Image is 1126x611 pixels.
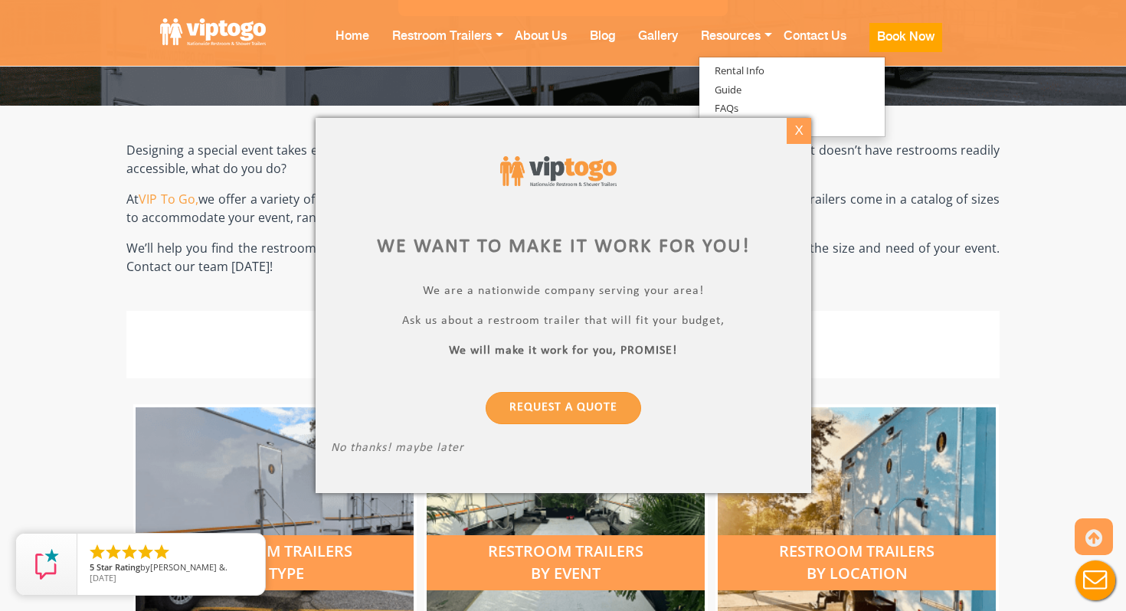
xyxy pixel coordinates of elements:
[150,561,227,573] span: [PERSON_NAME] &.
[331,441,796,459] p: No thanks! maybe later
[97,561,140,573] span: Star Rating
[331,233,796,261] div: We want to make it work for you!
[90,572,116,583] span: [DATE]
[90,561,94,573] span: 5
[31,549,62,580] img: Review Rating
[88,543,106,561] li: 
[500,156,617,186] img: viptogo logo
[331,314,796,332] p: Ask us about a restroom trailer that will fit your budget,
[120,543,139,561] li: 
[787,118,810,144] div: X
[104,543,123,561] li: 
[331,284,796,302] p: We are a nationwide company serving your area!
[1065,550,1126,611] button: Live Chat
[152,543,171,561] li: 
[90,563,253,573] span: by
[486,392,641,424] a: Request a Quote
[449,345,677,357] b: We will make it work for you, PROMISE!
[136,543,155,561] li: 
